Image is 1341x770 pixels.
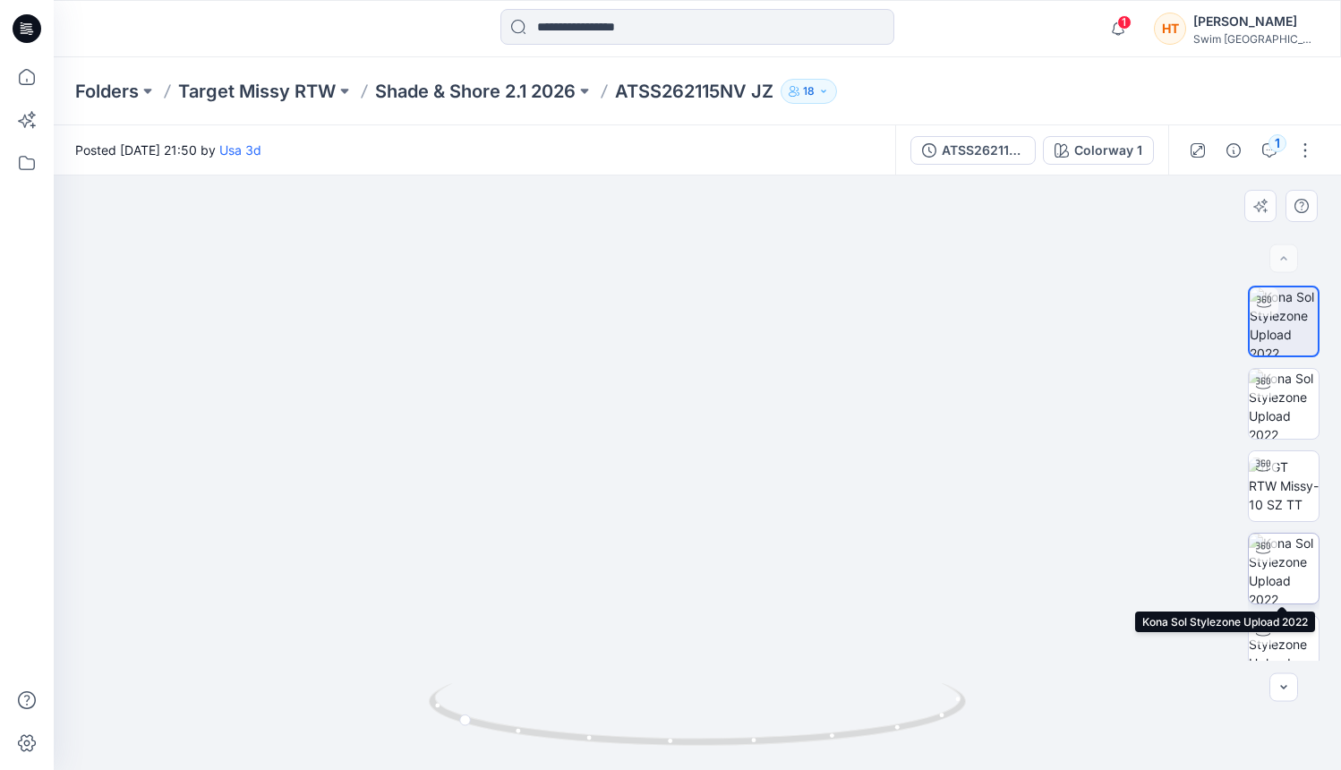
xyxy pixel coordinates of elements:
[1249,534,1319,603] img: Kona Sol Stylezone Upload 2022
[1255,136,1284,165] button: 1
[1154,13,1186,45] div: HT
[1249,369,1319,439] img: Kona Sol Stylezone Upload 2022
[1249,458,1319,514] img: TGT RTW Missy-10 SZ TT
[504,78,892,770] img: eyJhbGciOiJIUzI1NiIsImtpZCI6IjAiLCJzbHQiOiJzZXMiLCJ0eXAiOiJKV1QifQ.eyJkYXRhIjp7InR5cGUiOiJzdG9yYW...
[178,79,336,104] a: Target Missy RTW
[1193,32,1319,46] div: Swim [GEOGRAPHIC_DATA]
[75,79,139,104] a: Folders
[1219,136,1248,165] button: Details
[1043,136,1154,165] button: Colorway 1
[219,142,261,158] a: Usa 3d
[1250,287,1318,355] img: Kona Sol Stylezone Upload 2022
[942,141,1024,160] div: ATSS262115NV JZ
[1074,141,1142,160] div: Colorway 1
[375,79,576,104] a: Shade & Shore 2.1 2026
[910,136,1036,165] button: ATSS262115NV JZ
[781,79,837,104] button: 18
[615,79,773,104] p: ATSS262115NV JZ
[1268,134,1286,152] div: 1
[1193,11,1319,32] div: [PERSON_NAME]
[1249,616,1319,686] img: Kona Sol Stylezone Upload 2022
[803,81,815,101] p: 18
[1117,15,1132,30] span: 1
[75,141,261,159] span: Posted [DATE] 21:50 by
